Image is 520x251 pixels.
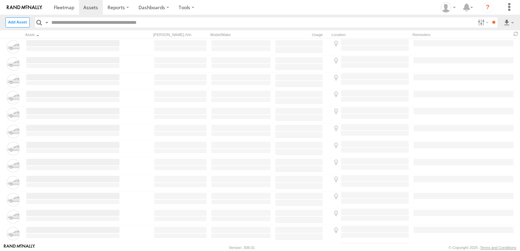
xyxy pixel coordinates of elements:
[7,5,42,10] img: rand-logo.svg
[44,17,49,27] label: Search Query
[210,32,272,37] div: Model/Make
[475,17,490,27] label: Search Filter Options
[480,246,516,250] a: Terms and Conditions
[229,246,255,250] div: Version: 308.01
[449,246,516,250] div: © Copyright 2025 -
[274,32,329,37] div: Usage
[438,2,458,13] div: Jennifer Albro
[482,2,493,13] i: ?
[503,17,515,27] label: Export results as...
[25,32,120,37] div: Click to Sort
[5,17,30,27] label: Create New Asset
[512,31,520,37] span: Refresh
[412,32,465,37] div: Reminders
[331,32,410,37] div: Location
[153,32,208,37] div: [PERSON_NAME]./Vin
[4,244,35,251] a: Visit our Website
